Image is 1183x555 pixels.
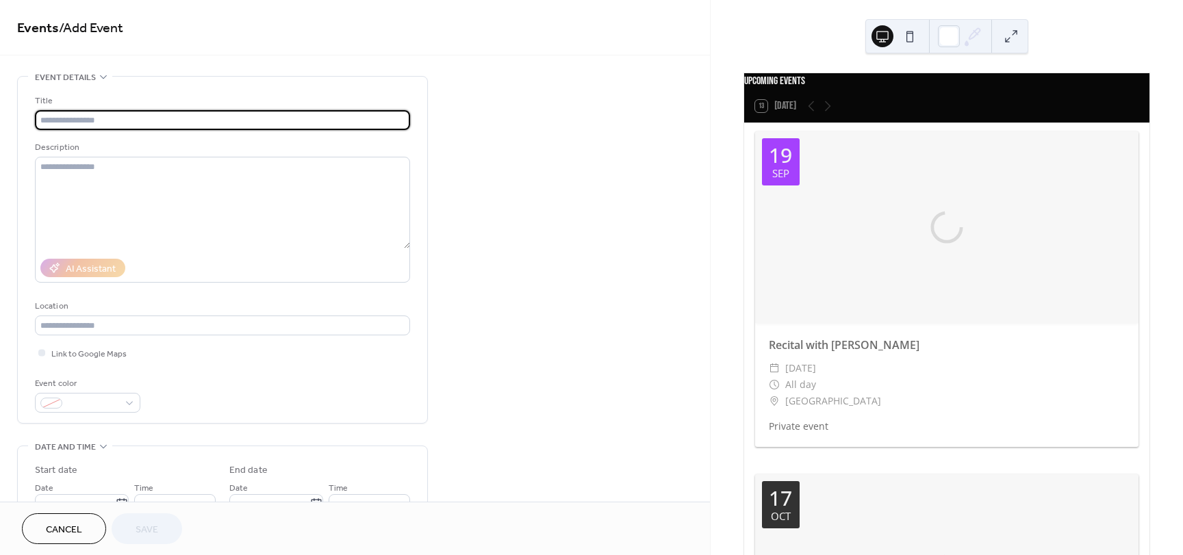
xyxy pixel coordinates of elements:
[35,140,407,155] div: Description
[229,481,248,495] span: Date
[329,481,348,495] span: Time
[51,347,127,361] span: Link to Google Maps
[769,376,780,393] div: ​
[35,376,138,391] div: Event color
[35,70,96,85] span: Event details
[35,299,407,313] div: Location
[744,73,1149,90] div: Upcoming events
[35,440,96,454] span: Date and time
[35,94,407,108] div: Title
[785,376,816,393] span: All day
[35,463,77,478] div: Start date
[22,513,106,544] button: Cancel
[46,523,82,537] span: Cancel
[134,481,153,495] span: Time
[772,168,789,179] div: Sep
[229,463,268,478] div: End date
[59,15,123,42] span: / Add Event
[755,419,1139,433] div: Private event
[771,511,791,521] div: Oct
[755,337,1139,353] div: Recital with [PERSON_NAME]
[769,488,792,508] div: 17
[785,360,816,376] span: [DATE]
[17,15,59,42] a: Events
[769,145,792,166] div: 19
[785,393,881,409] span: [GEOGRAPHIC_DATA]
[769,393,780,409] div: ​
[769,360,780,376] div: ​
[35,481,53,495] span: Date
